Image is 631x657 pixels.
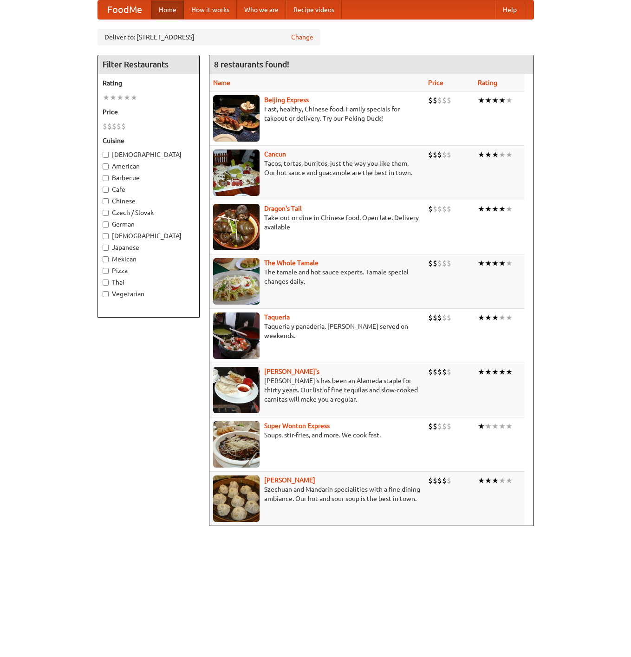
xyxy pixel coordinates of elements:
[117,92,124,103] li: ★
[506,204,513,214] li: ★
[478,475,485,486] li: ★
[428,312,433,323] li: $
[499,95,506,105] li: ★
[428,150,433,160] li: $
[433,312,437,323] li: $
[478,367,485,377] li: ★
[506,475,513,486] li: ★
[499,312,506,323] li: ★
[213,376,421,404] p: [PERSON_NAME]'s has been an Alameda staple for thirty years. Our list of fine tequilas and slow-c...
[442,312,447,323] li: $
[124,92,130,103] li: ★
[213,150,260,196] img: cancun.jpg
[492,204,499,214] li: ★
[286,0,342,19] a: Recipe videos
[499,258,506,268] li: ★
[213,159,421,177] p: Tacos, tortas, burritos, just the way you like them. Our hot sauce and guacamole are the best in ...
[506,367,513,377] li: ★
[103,196,195,206] label: Chinese
[213,421,260,468] img: superwonton.jpg
[103,278,195,287] label: Thai
[478,204,485,214] li: ★
[428,367,433,377] li: $
[107,121,112,131] li: $
[428,204,433,214] li: $
[213,485,421,503] p: Szechuan and Mandarin specialities with a fine dining ambiance. Our hot and sour soup is the best...
[130,92,137,103] li: ★
[447,258,451,268] li: $
[478,95,485,105] li: ★
[442,475,447,486] li: $
[121,121,126,131] li: $
[442,421,447,431] li: $
[110,92,117,103] li: ★
[437,421,442,431] li: $
[213,79,230,86] a: Name
[264,96,309,104] a: Beijing Express
[213,258,260,305] img: wholetamale.jpg
[103,280,109,286] input: Thai
[428,258,433,268] li: $
[499,367,506,377] li: ★
[112,121,117,131] li: $
[103,187,109,193] input: Cafe
[478,258,485,268] li: ★
[433,258,437,268] li: $
[495,0,524,19] a: Help
[103,173,195,182] label: Barbecue
[478,79,497,86] a: Rating
[506,258,513,268] li: ★
[98,0,151,19] a: FoodMe
[437,258,442,268] li: $
[485,204,492,214] li: ★
[437,204,442,214] li: $
[98,29,320,46] div: Deliver to: [STREET_ADDRESS]
[264,150,286,158] a: Cancun
[103,78,195,88] h5: Rating
[492,150,499,160] li: ★
[103,291,109,297] input: Vegetarian
[291,33,313,42] a: Change
[447,475,451,486] li: $
[442,367,447,377] li: $
[264,313,290,321] a: Taqueria
[428,79,443,86] a: Price
[103,220,195,229] label: German
[213,322,421,340] p: Taqueria y panaderia. [PERSON_NAME] served on weekends.
[478,150,485,160] li: ★
[437,95,442,105] li: $
[103,231,195,241] label: [DEMOGRAPHIC_DATA]
[499,204,506,214] li: ★
[447,95,451,105] li: $
[117,121,121,131] li: $
[264,205,302,212] b: Dragon's Tail
[103,256,109,262] input: Mexican
[437,150,442,160] li: $
[433,367,437,377] li: $
[442,95,447,105] li: $
[485,95,492,105] li: ★
[103,233,109,239] input: [DEMOGRAPHIC_DATA]
[151,0,184,19] a: Home
[103,152,109,158] input: [DEMOGRAPHIC_DATA]
[492,475,499,486] li: ★
[506,421,513,431] li: ★
[485,258,492,268] li: ★
[103,289,195,299] label: Vegetarian
[499,475,506,486] li: ★
[478,421,485,431] li: ★
[98,55,199,74] h4: Filter Restaurants
[428,95,433,105] li: $
[506,312,513,323] li: ★
[485,475,492,486] li: ★
[103,210,109,216] input: Czech / Slovak
[103,163,109,169] input: American
[433,204,437,214] li: $
[447,150,451,160] li: $
[499,421,506,431] li: ★
[437,367,442,377] li: $
[264,259,319,267] a: The Whole Tamale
